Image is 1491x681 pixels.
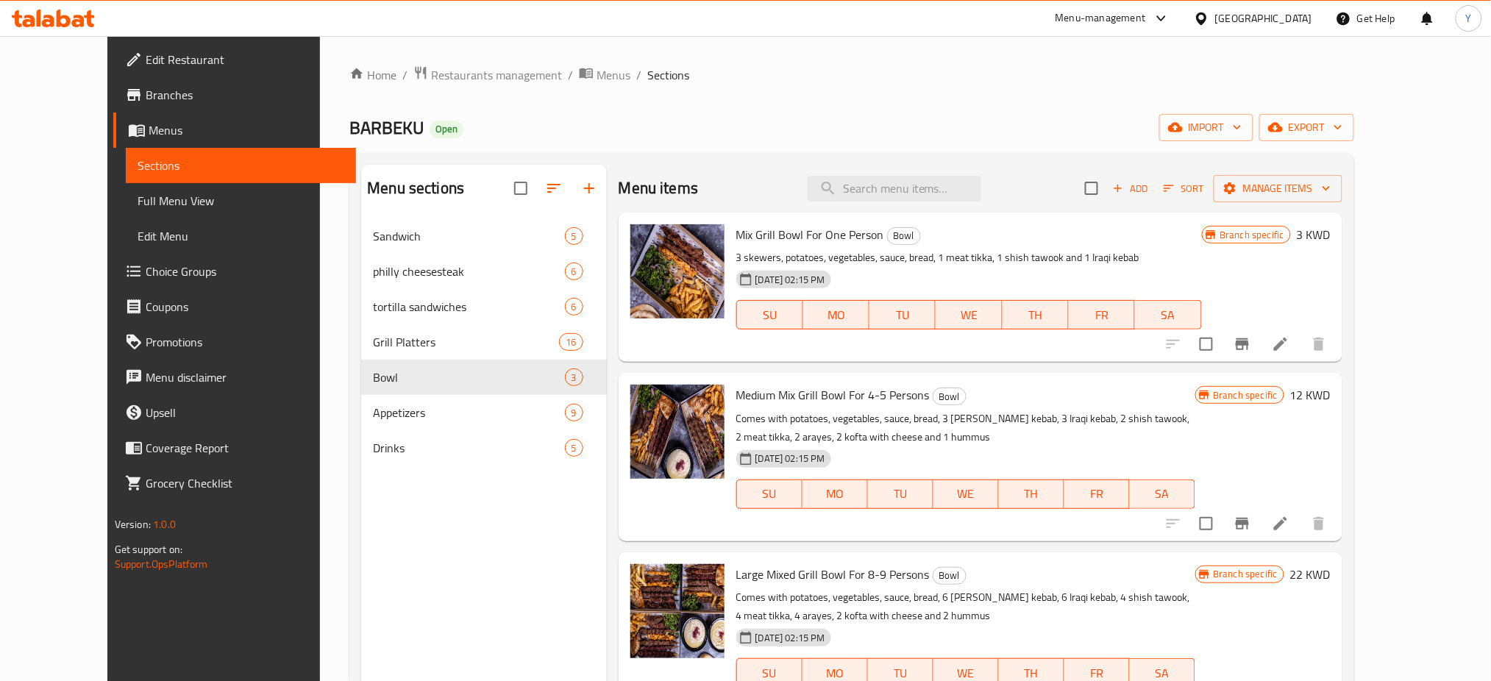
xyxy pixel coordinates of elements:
[113,324,357,360] a: Promotions
[115,540,182,559] span: Get support on:
[1208,388,1284,402] span: Branch specific
[146,368,345,386] span: Menu disclaimer
[1191,508,1222,539] span: Select to update
[743,304,797,326] span: SU
[736,300,803,329] button: SU
[999,479,1064,509] button: TH
[146,333,345,351] span: Promotions
[566,441,583,455] span: 5
[750,273,831,287] span: [DATE] 02:15 PM
[565,404,583,421] div: items
[113,430,357,466] a: Coverage Report
[431,66,562,84] span: Restaurants management
[1225,179,1331,198] span: Manage items
[736,384,930,406] span: Medium Mix Grill Bowl For 4-5 Persons
[115,555,208,574] a: Support.OpsPlatform
[566,300,583,314] span: 6
[565,298,583,315] div: items
[146,51,345,68] span: Edit Restaurant
[1005,483,1058,504] span: TH
[361,324,606,360] div: Grill Platters16
[1159,114,1253,141] button: import
[349,65,1353,85] nav: breadcrumb
[361,430,606,466] div: Drinks5
[154,515,177,534] span: 1.0.0
[869,300,936,329] button: TU
[647,66,689,84] span: Sections
[566,371,583,385] span: 3
[373,404,564,421] span: Appetizers
[565,368,583,386] div: items
[1259,114,1354,141] button: export
[349,111,424,144] span: BARBEKU
[933,479,999,509] button: WE
[138,227,345,245] span: Edit Menu
[146,263,345,280] span: Choice Groups
[560,335,582,349] span: 16
[568,66,573,84] li: /
[579,65,630,85] a: Menus
[630,564,725,658] img: Large Mixed Grill Bowl For 8-9 Persons
[138,192,345,210] span: Full Menu View
[875,304,930,326] span: TU
[809,304,864,326] span: MO
[803,479,868,509] button: MO
[1135,300,1201,329] button: SA
[1301,327,1337,362] button: delete
[1271,118,1342,137] span: export
[808,483,862,504] span: MO
[1272,335,1289,353] a: Edit menu item
[430,121,463,138] div: Open
[373,368,564,386] span: Bowl
[361,395,606,430] div: Appetizers9
[149,121,345,139] span: Menus
[373,333,559,351] span: Grill Platters
[373,298,564,315] span: tortilla sandwiches
[736,479,803,509] button: SU
[619,177,699,199] h2: Menu items
[1160,177,1208,200] button: Sort
[566,265,583,279] span: 6
[750,452,831,466] span: [DATE] 02:15 PM
[361,289,606,324] div: tortilla sandwiches6
[1290,385,1331,405] h6: 12 KWD
[559,333,583,351] div: items
[1107,177,1154,200] span: Add item
[933,567,967,585] div: Bowl
[361,360,606,395] div: Bowl3
[597,66,630,84] span: Menus
[113,42,357,77] a: Edit Restaurant
[126,183,357,218] a: Full Menu View
[126,148,357,183] a: Sections
[1225,327,1260,362] button: Branch-specific-item
[1215,10,1312,26] div: [GEOGRAPHIC_DATA]
[113,466,357,501] a: Grocery Checklist
[402,66,408,84] li: /
[1070,483,1124,504] span: FR
[1225,506,1260,541] button: Branch-specific-item
[361,218,606,254] div: Sandwich5
[1214,175,1342,202] button: Manage items
[874,483,928,504] span: TU
[373,439,564,457] span: Drinks
[373,263,564,280] span: philly cheesesteak
[1141,304,1195,326] span: SA
[146,86,345,104] span: Branches
[1191,329,1222,360] span: Select to update
[113,395,357,430] a: Upsell
[1008,304,1063,326] span: TH
[868,479,933,509] button: TU
[1075,304,1129,326] span: FR
[736,410,1195,446] p: Comes with potatoes, vegetables, sauce, bread, 3 [PERSON_NAME] kebab, 3 Iraqi kebab, 2 shish tawo...
[1272,515,1289,532] a: Edit menu item
[1056,10,1146,27] div: Menu-management
[572,171,607,206] button: Add section
[736,249,1202,267] p: 3 skewers, potatoes, vegetables, sauce, bread, 1 meat tikka, 1 shish tawook and 1 Iraqi kebab
[1214,228,1290,242] span: Branch specific
[1130,479,1195,509] button: SA
[1301,506,1337,541] button: delete
[565,263,583,280] div: items
[361,254,606,289] div: philly cheesesteak6
[1069,300,1135,329] button: FR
